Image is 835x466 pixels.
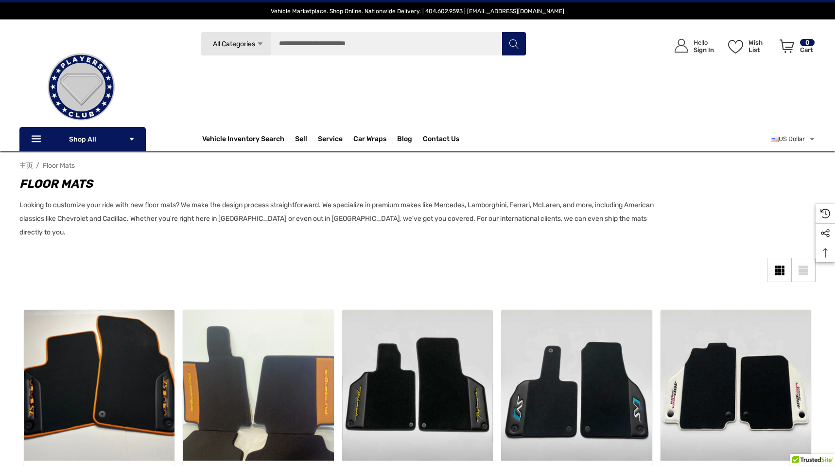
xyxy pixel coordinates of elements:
a: List View [791,258,816,282]
span: Car Wraps [353,135,386,145]
img: Ferrari Purosangue Floor Mats [183,310,334,461]
a: Service [318,135,343,145]
svg: Icon Arrow Down [257,40,264,48]
img: Players Club | Cars For Sale [33,38,130,136]
a: Ferrari Purosangue Floor Mats,$1,200.00 [183,310,334,461]
a: Floor Mats [43,161,75,170]
p: Sign In [694,46,714,54]
a: 主页 [19,161,33,170]
a: Sign in [663,29,719,63]
a: Lamborghini Gallardo Floor Mats,$800.00 [342,310,493,461]
a: Grid View [767,258,791,282]
svg: Review Your Cart [780,39,794,53]
p: Wish List [748,39,774,54]
a: Cart with 0 items [775,29,816,67]
nav: Breadcrumb [19,157,816,174]
a: All Categories Icon Arrow Down Icon Arrow Up [201,32,271,56]
svg: Icon User Account [675,39,688,53]
img: Lamborghini Aventador Floor Mats [501,310,652,461]
p: 0 [800,39,815,46]
img: Lamborghini Gallardo Floor Mats [342,310,493,461]
p: Looking to customize your ride with new floor mats? We make the design process straightforward. W... [19,198,655,239]
svg: Top [816,248,835,258]
a: Lamborghini Urus Floor Mats,$1,200.00 [24,310,175,461]
a: Vehicle Inventory Search [202,135,284,145]
img: Ferrari 488 Pista Floor Mats [661,310,812,461]
a: Blog [397,135,412,145]
span: Vehicle Marketplace. Shop Online. Nationwide Delivery. | 404.602.9593 | [EMAIL_ADDRESS][DOMAIN_NAME] [271,8,564,15]
button: Search [502,32,526,56]
svg: Wish List [728,40,743,54]
span: All Categories [212,40,255,48]
a: Contact Us [423,135,459,145]
svg: Recently Viewed [820,209,830,218]
img: Lamborghini Urus Floor Mats For Sale [24,310,175,461]
svg: Icon Arrow Down [128,136,135,143]
a: Car Wraps [353,129,397,149]
svg: Icon Line [30,134,45,145]
a: Ferrari 488 Pista Floor Mats,$800.00 [661,310,812,461]
p: Shop All [19,127,146,151]
a: Lamborghini Aventador Floor Mats,$800.00 [501,310,652,461]
p: Cart [800,46,815,54]
a: Wish List Wish List [724,29,775,63]
h1: Floor Mats [19,175,655,193]
a: USD [771,129,816,149]
a: Sell [295,129,318,149]
svg: Social Media [820,229,830,238]
span: Sell [295,135,307,145]
p: Hello [694,39,714,46]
